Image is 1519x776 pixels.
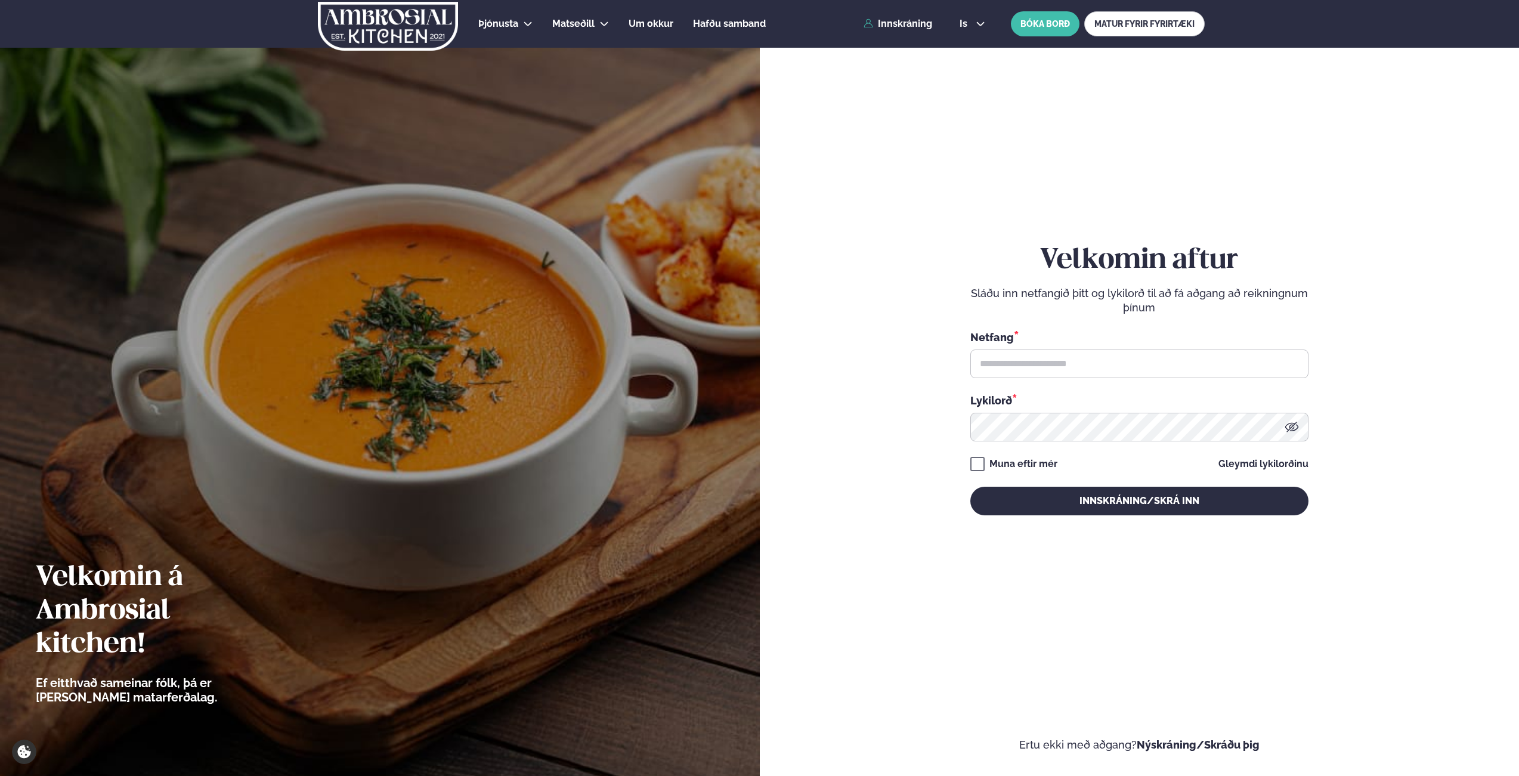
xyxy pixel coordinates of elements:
[1137,738,1260,751] a: Nýskráning/Skráðu þig
[796,738,1484,752] p: Ertu ekki með aðgang?
[36,676,283,704] p: Ef eitthvað sameinar fólk, þá er [PERSON_NAME] matarferðalag.
[12,740,36,764] a: Cookie settings
[970,244,1308,277] h2: Velkomin aftur
[950,19,995,29] button: is
[970,329,1308,345] div: Netfang
[970,487,1308,515] button: Innskráning/Skrá inn
[36,561,283,661] h2: Velkomin á Ambrosial kitchen!
[629,18,673,29] span: Um okkur
[629,17,673,31] a: Um okkur
[478,17,518,31] a: Þjónusta
[864,18,932,29] a: Innskráning
[970,392,1308,408] div: Lykilorð
[552,18,595,29] span: Matseðill
[1084,11,1205,36] a: MATUR FYRIR FYRIRTÆKI
[552,17,595,31] a: Matseðill
[693,17,766,31] a: Hafðu samband
[1218,459,1308,469] a: Gleymdi lykilorðinu
[970,286,1308,315] p: Sláðu inn netfangið þitt og lykilorð til að fá aðgang að reikningnum þínum
[693,18,766,29] span: Hafðu samband
[960,19,971,29] span: is
[1011,11,1079,36] button: BÓKA BORÐ
[478,18,518,29] span: Þjónusta
[317,2,459,51] img: logo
